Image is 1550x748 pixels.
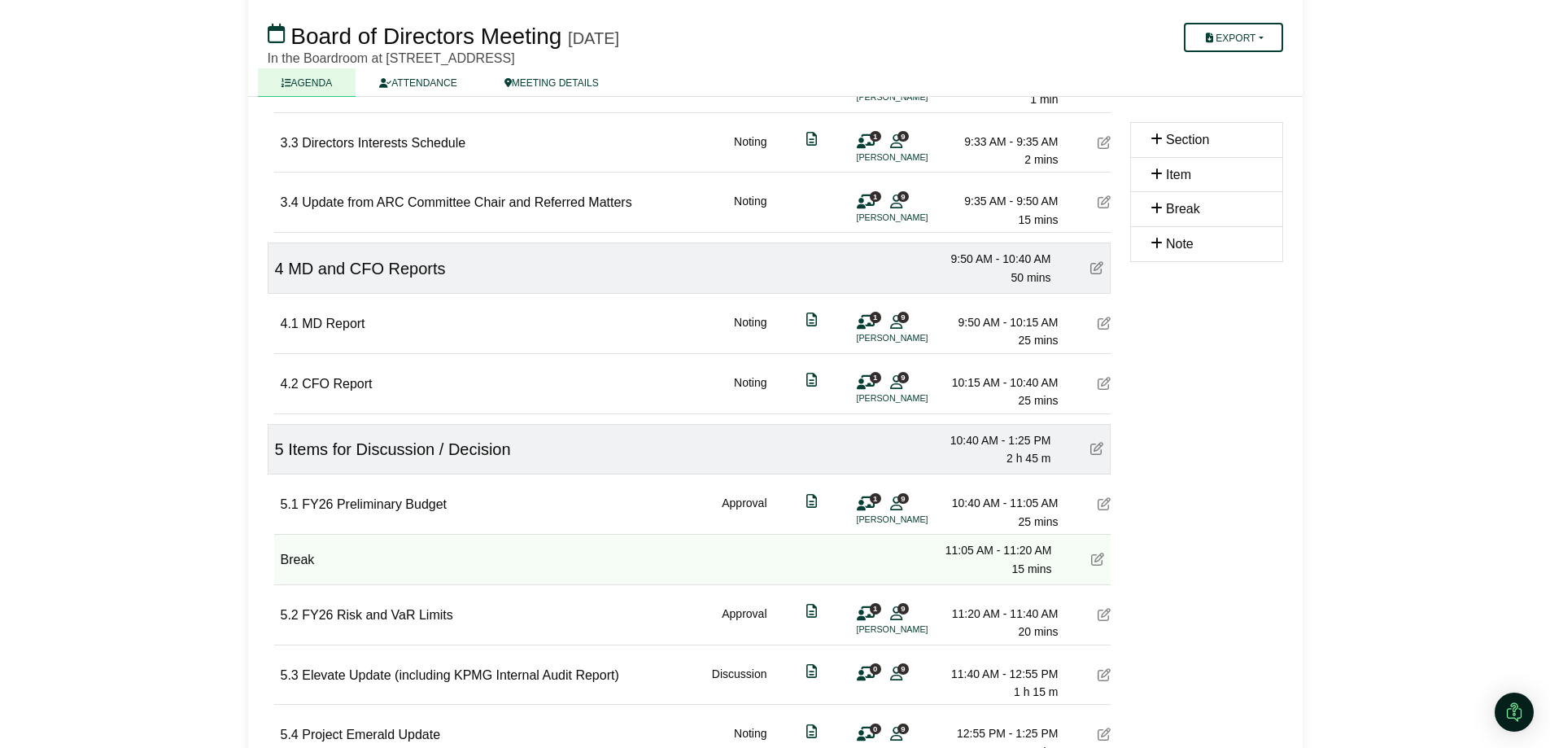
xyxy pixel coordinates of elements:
[1184,23,1282,52] button: Export
[281,668,299,682] span: 5.3
[268,51,515,65] span: In the Boardroom at [STREET_ADDRESS]
[1018,625,1058,638] span: 20 mins
[937,431,1051,449] div: 10:40 AM - 1:25 PM
[897,372,909,383] span: 9
[302,668,619,682] span: Elevate Update (including KPMG Internal Audit Report)
[1018,515,1058,528] span: 25 mins
[1166,202,1200,216] span: Break
[1166,237,1194,251] span: Note
[897,493,909,504] span: 9
[870,493,881,504] span: 1
[870,372,881,383] span: 1
[945,605,1059,623] div: 11:20 AM - 11:40 AM
[281,377,299,391] span: 4.2
[281,553,315,566] span: Break
[1011,271,1050,284] span: 50 mins
[857,513,979,527] li: [PERSON_NAME]
[937,250,1051,268] div: 9:50 AM - 10:40 AM
[857,151,979,164] li: [PERSON_NAME]
[302,136,465,150] span: Directors Interests Schedule
[734,192,766,229] div: Noting
[945,374,1059,391] div: 10:15 AM - 10:40 AM
[568,28,619,48] div: [DATE]
[945,665,1059,683] div: 11:40 AM - 12:55 PM
[897,312,909,322] span: 9
[1166,133,1209,147] span: Section
[290,24,561,49] span: Board of Directors Meeting
[712,665,767,702] div: Discussion
[734,374,766,410] div: Noting
[1014,685,1058,698] span: 1 h 15 m
[722,605,766,641] div: Approval
[945,133,1059,151] div: 9:33 AM - 9:35 AM
[281,608,299,622] span: 5.2
[945,724,1059,742] div: 12:55 PM - 1:25 PM
[302,728,440,741] span: Project Emerald Update
[1030,93,1058,106] span: 1 min
[281,728,299,741] span: 5.4
[275,440,284,458] span: 5
[870,603,881,614] span: 1
[857,623,979,636] li: [PERSON_NAME]
[897,663,909,674] span: 9
[288,260,445,278] span: MD and CFO Reports
[870,131,881,142] span: 1
[897,191,909,202] span: 9
[734,313,766,350] div: Noting
[938,541,1052,559] div: 11:05 AM - 11:20 AM
[281,497,299,511] span: 5.1
[945,192,1059,210] div: 9:35 AM - 9:50 AM
[857,211,979,225] li: [PERSON_NAME]
[1011,562,1051,575] span: 15 mins
[857,90,979,104] li: [PERSON_NAME]
[857,391,979,405] li: [PERSON_NAME]
[302,377,372,391] span: CFO Report
[1018,334,1058,347] span: 25 mins
[897,603,909,614] span: 9
[288,440,510,458] span: Items for Discussion / Decision
[258,68,356,97] a: AGENDA
[857,331,979,345] li: [PERSON_NAME]
[302,608,453,622] span: FY26 Risk and VaR Limits
[870,312,881,322] span: 1
[870,663,881,674] span: 0
[281,317,299,330] span: 4.1
[356,68,480,97] a: ATTENDANCE
[945,313,1059,331] div: 9:50 AM - 10:15 AM
[275,260,284,278] span: 4
[870,724,881,734] span: 0
[1018,394,1058,407] span: 25 mins
[1166,168,1191,182] span: Item
[1495,693,1534,732] div: Open Intercom Messenger
[1006,452,1050,465] span: 2 h 45 m
[1018,213,1058,226] span: 15 mins
[281,136,299,150] span: 3.3
[481,68,622,97] a: MEETING DETAILS
[722,494,766,531] div: Approval
[897,724,909,734] span: 9
[897,131,909,142] span: 9
[870,191,881,202] span: 1
[302,497,447,511] span: FY26 Preliminary Budget
[945,494,1059,512] div: 10:40 AM - 11:05 AM
[281,195,299,209] span: 3.4
[734,133,766,169] div: Noting
[302,317,365,330] span: MD Report
[1024,153,1058,166] span: 2 mins
[302,195,631,209] span: Update from ARC Committee Chair and Referred Matters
